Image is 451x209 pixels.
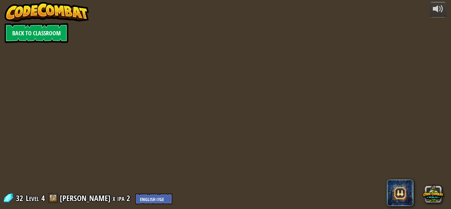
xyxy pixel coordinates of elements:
span: 32 [16,193,25,203]
span: 4 [41,193,45,203]
span: Level [26,193,39,204]
button: Adjust volume [430,2,446,17]
img: CodeCombat - Learn how to code by playing a game [5,2,89,22]
a: Back to Classroom [5,23,68,43]
a: [PERSON_NAME] x ipa 2 [60,193,132,203]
